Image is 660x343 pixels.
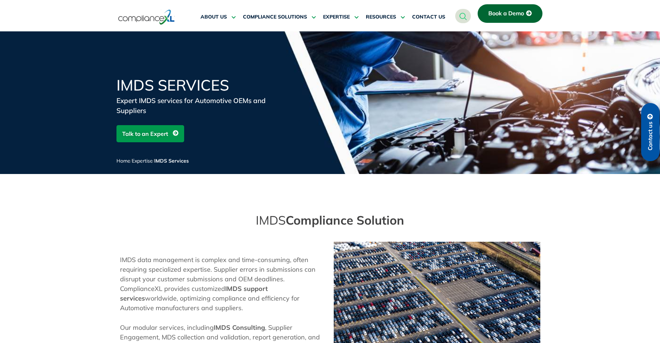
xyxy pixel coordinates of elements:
span: Contact us [647,122,654,150]
span: ABOUT US [201,14,227,20]
a: Expertise [132,158,153,164]
p: IMDS data management is complex and time-consuming, often requiring specialized expertise. Suppli... [120,255,327,313]
span: IMDS [256,213,286,228]
span: Talk to an Expert [122,127,168,140]
a: Home [116,158,130,164]
a: Book a Demo [478,4,542,23]
span: Book a Demo [488,10,524,17]
img: logo-one.svg [118,9,175,25]
span: IMDS Services [154,158,189,164]
a: EXPERTISE [323,9,359,26]
span: EXPERTISE [323,14,350,20]
a: Talk to an Expert [116,125,184,142]
div: Compliance Solution [116,217,544,224]
h1: IMDS Services [116,78,287,93]
span: COMPLIANCE SOLUTIONS [243,14,307,20]
span: CONTACT US [412,14,445,20]
a: navsearch-button [455,9,471,23]
a: Contact us [641,103,660,161]
span: / / [116,158,189,164]
a: COMPLIANCE SOLUTIONS [243,9,316,26]
a: ABOUT US [201,9,236,26]
strong: IMDS Consulting [214,323,265,332]
a: CONTACT US [412,9,445,26]
div: Expert IMDS services for Automotive OEMs and Suppliers [116,96,287,116]
a: RESOURCES [366,9,405,26]
span: RESOURCES [366,14,396,20]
